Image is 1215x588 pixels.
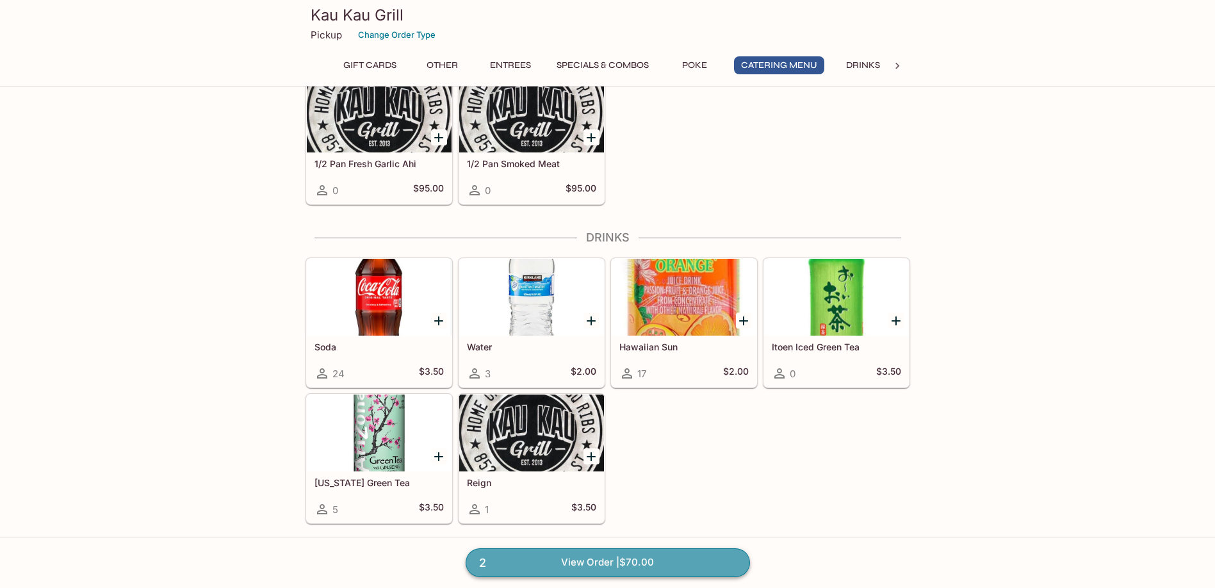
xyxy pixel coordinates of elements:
h5: $3.50 [571,502,596,517]
a: Itoen Iced Green Tea0$3.50 [763,258,909,388]
h5: Hawaiian Sun [619,341,749,352]
a: [US_STATE] Green Tea5$3.50 [306,394,452,523]
h5: $3.50 [419,502,444,517]
h5: $3.50 [876,366,901,381]
a: 1/2 Pan Smoked Meat0$95.00 [459,75,605,204]
div: Soda [307,259,452,336]
button: Specials & Combos [550,56,656,74]
div: 1/2 Pan Smoked Meat [459,76,604,152]
h5: Water [467,341,596,352]
span: 17 [637,368,646,380]
button: Other [414,56,471,74]
span: 0 [332,184,338,197]
button: Add Itoen Iced Green Tea [888,313,904,329]
p: Pickup [311,29,342,41]
div: Itoen Iced Green Tea [764,259,909,336]
a: Water3$2.00 [459,258,605,388]
h5: Itoen Iced Green Tea [772,341,901,352]
button: Add 1/2 Pan Smoked Meat [583,129,599,145]
div: Reign [459,395,604,471]
span: 3 [485,368,491,380]
span: 2 [471,554,494,572]
a: 1/2 Pan Fresh Garlic Ahi0$95.00 [306,75,452,204]
button: Gift Cards [336,56,404,74]
a: Hawaiian Sun17$2.00 [611,258,757,388]
button: Catering Menu [734,56,824,74]
button: Add Water [583,313,599,329]
h5: $2.00 [723,366,749,381]
h5: $95.00 [566,183,596,198]
div: Hawaiian Sun [612,259,756,336]
h5: Reign [467,477,596,488]
button: Add Hawaiian Sun [736,313,752,329]
h5: 1/2 Pan Smoked Meat [467,158,596,169]
div: Arizona Green Tea [307,395,452,471]
button: Add Reign [583,448,599,464]
button: Poke [666,56,724,74]
button: Add Soda [431,313,447,329]
h5: $2.00 [571,366,596,381]
h3: Kau Kau Grill [311,5,905,25]
h5: Soda [314,341,444,352]
a: Reign1$3.50 [459,394,605,523]
span: 24 [332,368,345,380]
div: 1/2 Pan Fresh Garlic Ahi [307,76,452,152]
a: Soda24$3.50 [306,258,452,388]
button: Change Order Type [352,25,441,45]
button: Add Arizona Green Tea [431,448,447,464]
button: Add 1/2 Pan Fresh Garlic Ahi [431,129,447,145]
span: 0 [790,368,795,380]
h5: 1/2 Pan Fresh Garlic Ahi [314,158,444,169]
button: Entrees [482,56,539,74]
span: 1 [485,503,489,516]
span: 0 [485,184,491,197]
h5: $3.50 [419,366,444,381]
h5: [US_STATE] Green Tea [314,477,444,488]
span: 5 [332,503,338,516]
h4: Drinks [306,231,910,245]
div: Water [459,259,604,336]
h5: $95.00 [413,183,444,198]
button: Drinks [835,56,892,74]
a: 2View Order |$70.00 [466,548,750,576]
